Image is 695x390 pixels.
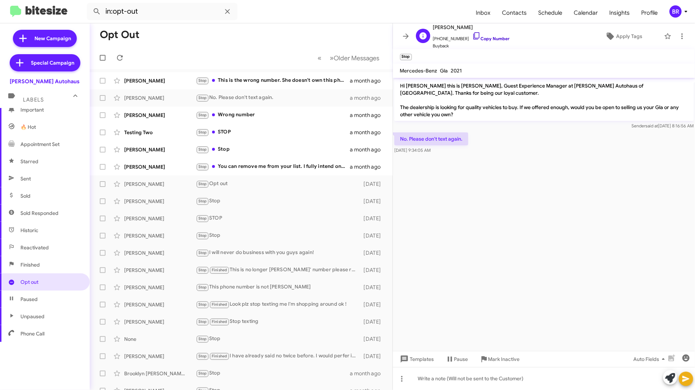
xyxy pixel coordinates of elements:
span: Phone Call [20,330,44,337]
span: Stop [198,130,207,135]
a: Calendar [568,3,604,23]
div: Testing Two [124,129,196,136]
span: Reactivated [20,244,49,251]
div: [DATE] [360,215,386,222]
span: Opt out [20,278,38,286]
span: Labels [23,97,44,103]
div: Opt out [196,180,360,188]
span: Stop [198,113,207,117]
span: 🔥 Hot [20,123,36,131]
div: [DATE] [360,301,386,308]
div: a month ago [350,370,386,377]
div: [DATE] [360,180,386,188]
span: Stop [198,233,207,238]
div: [PERSON_NAME] [124,353,196,360]
div: You can remove me from your list. I fully intend on keeping my "non-tariff" vehicle and making a ... [196,163,350,171]
nav: Page navigation example [314,51,384,65]
input: Search [87,3,238,20]
div: [DATE] [360,318,386,325]
div: [PERSON_NAME] [124,215,196,222]
button: Pause [440,353,474,366]
div: Stop texting [196,318,360,326]
span: Sold [20,192,30,199]
span: « [318,53,322,62]
span: Buyback [433,42,510,50]
div: STOP [196,214,360,222]
span: Stop [198,78,207,83]
span: Schedule [532,3,568,23]
p: No. Please don't text again. [394,132,468,145]
button: Next [326,51,384,65]
span: Stop [198,371,207,376]
div: Brooklyn [PERSON_NAME] [124,370,196,377]
span: Pause [454,353,468,366]
span: Historic [20,227,38,234]
span: Templates [399,353,434,366]
span: 2021 [451,67,462,74]
div: [PERSON_NAME] [124,94,196,102]
div: Wrong number [196,111,350,119]
span: Stop [198,95,207,100]
div: a month ago [350,146,386,153]
button: Previous [314,51,326,65]
span: Insights [604,3,635,23]
span: Sold Responded [20,210,58,217]
span: Gla [440,67,448,74]
div: [DATE] [360,335,386,343]
a: Inbox [470,3,496,23]
span: Appointment Set [20,141,60,148]
span: Auto Fields [633,353,668,366]
span: Stop [198,147,207,152]
a: New Campaign [13,30,77,47]
div: STOP [196,128,350,136]
div: This is no longer [PERSON_NAME]' number please remove from your system [196,266,360,274]
span: Finished [212,319,227,324]
div: a month ago [350,129,386,136]
span: Sender [DATE] 8:16:56 AM [631,123,694,128]
span: [DATE] 9:34:05 AM [394,147,431,153]
div: a month ago [350,94,386,102]
span: Finished [20,261,40,268]
div: [DATE] [360,284,386,291]
div: [PERSON_NAME] [124,318,196,325]
span: Stop [198,319,207,324]
button: BR [663,5,687,18]
span: Special Campaign [31,59,75,66]
div: Stop [196,335,360,343]
button: Templates [393,353,440,366]
button: Mark Inactive [474,353,526,366]
div: [DATE] [360,249,386,257]
div: [PERSON_NAME] Autohaus [10,78,80,85]
div: [PERSON_NAME] [124,180,196,188]
a: Contacts [496,3,532,23]
div: No. Please don't text again. [196,94,350,102]
span: Sent [20,175,31,182]
span: Finished [212,354,227,358]
p: Hi [PERSON_NAME] this is [PERSON_NAME], Guest Experience Manager at [PERSON_NAME] Autohaus of [GE... [394,79,694,121]
div: [PERSON_NAME] [124,284,196,291]
div: BR [670,5,682,18]
span: [PERSON_NAME] [433,23,510,32]
span: [PHONE_NUMBER] [433,32,510,42]
div: Stop [196,231,360,240]
button: Apply Tags [586,30,661,43]
a: Profile [635,3,663,23]
button: Auto Fields [628,353,673,366]
span: Stop [198,354,207,358]
div: This phone number is not [PERSON_NAME] [196,283,360,291]
span: Starred [20,158,38,165]
div: I will never do business with you guys again! [196,249,360,257]
span: Stop [198,250,207,255]
div: Stop [196,145,350,154]
small: Stop [400,54,412,60]
span: Stop [198,268,207,272]
span: Paused [20,296,38,303]
div: a month ago [350,163,386,170]
span: Stop [198,216,207,221]
div: I have already said no twice before. I would perfer if people stop messaging to buy my car. Thank... [196,352,360,360]
div: [PERSON_NAME] [124,249,196,257]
